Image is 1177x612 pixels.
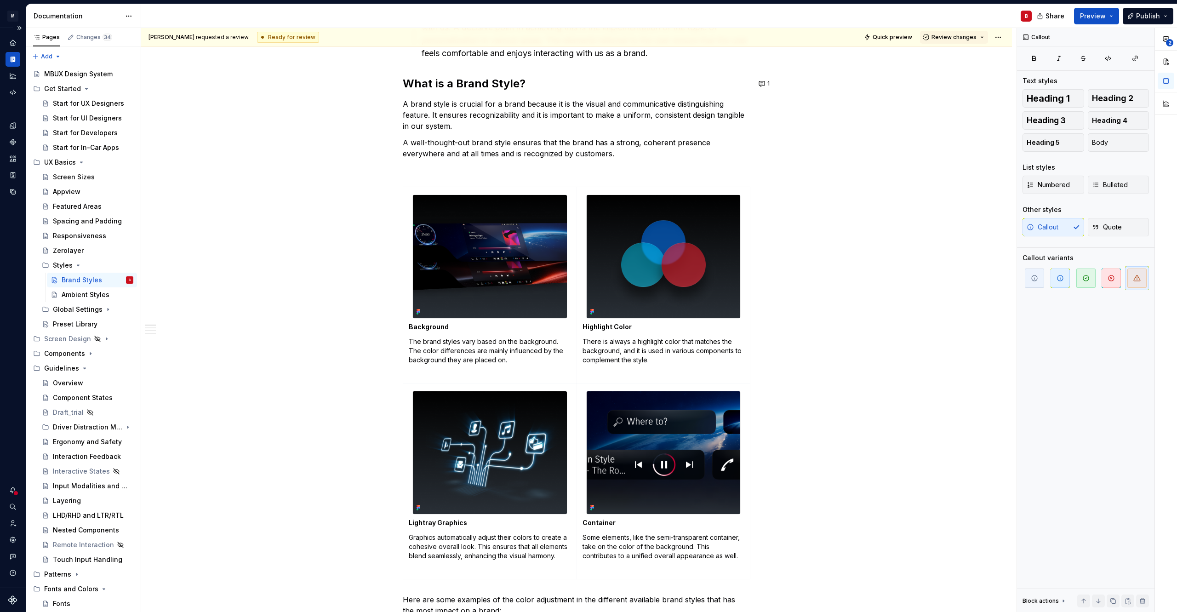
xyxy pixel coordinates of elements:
[44,584,98,594] div: Fonts and Colors
[38,552,137,567] a: Touch Input Handling
[149,34,194,40] span: [PERSON_NAME]
[13,22,26,34] button: Expand sidebar
[6,549,20,564] button: Contact support
[6,499,20,514] button: Search ⌘K
[583,337,745,365] p: There is always a highlight color that matches the background, and it is used in various componen...
[6,135,20,149] a: Components
[1023,133,1084,152] button: Heading 5
[873,34,912,41] span: Quick preview
[38,243,137,258] a: Zerolayer
[38,493,137,508] a: Layering
[1088,176,1149,194] button: Bulleted
[44,334,91,343] div: Screen Design
[403,98,750,132] p: A brand style is crucial for a brand because it is the visual and communicative distinguishing fe...
[257,32,319,43] div: Ready for review
[8,595,17,605] svg: Supernova Logo
[6,516,20,531] a: Invite team
[6,35,20,50] a: Home
[6,118,20,133] div: Design tokens
[29,582,137,596] div: Fonts and Colors
[38,317,137,332] a: Preset Library
[6,151,20,166] a: Assets
[29,67,137,81] a: MBUX Design System
[1166,39,1173,46] span: 2
[403,137,750,159] p: A well-thought-out brand style ensures that the brand has a strong, coherent presence everywhere ...
[44,570,71,579] div: Patterns
[38,523,137,538] a: Nested Components
[1023,597,1059,605] div: Block actions
[29,50,64,63] button: Add
[6,168,20,183] div: Storybook stories
[403,76,750,91] h2: What is a Brand Style?
[583,519,616,526] strong: Container
[62,275,102,285] div: Brand Styles
[6,483,20,498] div: Notifications
[53,187,80,196] div: Appview
[38,140,137,155] a: Start for In-Car Apps
[6,85,20,100] div: Code automation
[29,361,137,376] div: Guidelines
[38,376,137,390] a: Overview
[53,408,84,417] div: Draft_trial
[53,540,114,549] div: Remote Interaction
[38,596,137,611] a: Fonts
[6,52,20,67] a: Documentation
[44,158,76,167] div: UX Basics
[7,11,18,22] div: M
[38,420,137,435] div: Driver Distraction Mitigation
[409,337,571,365] p: The brand styles vary based on the background. The color differences are mainly influenced by the...
[38,184,137,199] a: Appview
[1123,8,1173,24] button: Publish
[861,31,916,44] button: Quick preview
[409,533,571,561] p: Graphics automatically adjust their colors to create a cohesive overall look. This ensures that a...
[583,323,632,331] strong: Highlight Color
[1023,111,1084,130] button: Heading 3
[1032,8,1070,24] button: Share
[53,599,70,608] div: Fonts
[583,533,745,561] p: Some elements, like the semi-transparent container, take on the color of the background. This con...
[53,481,129,491] div: Input Modalities and Cursor Behavior
[53,143,119,152] div: Start for In-Car Apps
[38,302,137,317] div: Global Settings
[587,391,741,515] img: 0b6eaf07-4745-4a85-a606-a9f8c2bf8128.png
[53,305,103,314] div: Global Settings
[1092,138,1108,147] span: Body
[767,80,770,87] span: 1
[6,532,20,547] a: Settings
[1088,89,1149,108] button: Heading 2
[53,437,122,446] div: Ergonomy and Safety
[53,467,110,476] div: Interactive States
[409,323,449,331] strong: Background
[53,128,118,137] div: Start for Developers
[1136,11,1160,21] span: Publish
[53,452,121,461] div: Interaction Feedback
[1025,12,1028,20] div: B
[53,423,122,432] div: Driver Distraction Mitigation
[29,346,137,361] div: Components
[38,199,137,214] a: Featured Areas
[29,81,137,96] div: Get Started
[129,275,131,285] div: B
[38,538,137,552] a: Remote Interaction
[53,99,124,108] div: Start for UX Designers
[1027,180,1070,189] span: Numbered
[413,195,567,318] img: ed46aa57-c1f8-44ff-9153-cbc02549e56e.png
[2,6,24,26] button: M
[38,170,137,184] a: Screen Sizes
[38,111,137,126] a: Start for UI Designers
[53,526,119,535] div: Nested Components
[53,320,97,329] div: Preset Library
[6,69,20,83] a: Analytics
[47,287,137,302] a: Ambient Styles
[1023,253,1074,263] div: Callout variants
[76,34,112,41] div: Changes
[38,435,137,449] a: Ergonomy and Safety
